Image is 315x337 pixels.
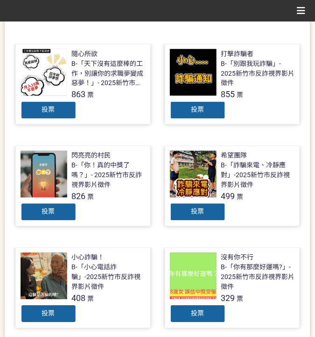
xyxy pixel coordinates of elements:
[88,92,94,99] span: 票
[237,194,244,201] span: 票
[42,106,55,114] span: 投票
[237,295,244,303] span: 票
[72,263,146,292] div: B-「小心電話詐騙」-2025新竹市反詐視界影片徵件
[72,294,86,303] span: 408
[221,151,247,161] div: 希望團隊
[88,194,94,201] span: 票
[221,263,295,292] div: B-「你有那麼好運嗎?」- 2025新竹市反詐視界影片徵件
[72,59,146,88] div: B-「天下沒有這麼棒的工作，別讓你的求職夢變成惡夢！」- 2025新竹市反詐視界影片徵件
[191,106,204,114] span: 投票
[165,44,300,125] a: 打擊詐騙者B-「別跟我玩詐騙」- 2025新竹市反詐視界影片徵件855票投票
[221,294,235,303] span: 329
[221,161,295,190] div: B-「詐騙來電、冷靜應對」-2025新竹市反詐視界影片徵件
[165,146,300,227] a: 希望團隊B-「詐騙來電、冷靜應對」-2025新竹市反詐視界影片徵件499票投票
[221,49,254,59] div: 打擊詐騙者
[221,90,235,100] span: 855
[221,59,295,88] div: B-「別跟我玩詐騙」- 2025新竹市反詐視界影片徵件
[72,253,105,263] div: 小心詐騙！
[72,90,86,100] span: 863
[191,208,204,215] span: 投票
[237,92,244,99] span: 票
[191,310,204,317] span: 投票
[42,208,55,215] span: 投票
[15,44,151,125] a: 隨心所欲B-「天下沒有這麼棒的工作，別讓你的求職夢變成惡夢！」- 2025新竹市反詐視界影片徵件863票投票
[165,248,300,329] a: 沒有你不行B-「你有那麼好運嗎?」- 2025新竹市反詐視界影片徵件329票投票
[221,192,235,201] span: 499
[72,49,98,59] div: 隨心所欲
[72,161,146,190] div: B-「你！真的中獎了嗎？」- 2025新竹市反詐視界影片徵件
[15,146,151,227] a: 閃亮亮的村民B-「你！真的中獎了嗎？」- 2025新竹市反詐視界影片徵件826票投票
[72,192,86,201] span: 826
[221,253,254,263] div: 沒有你不行
[88,295,94,303] span: 票
[15,248,151,329] a: 小心詐騙！B-「小心電話詐騙」-2025新竹市反詐視界影片徵件408票投票
[72,151,111,161] div: 閃亮亮的村民
[42,310,55,317] span: 投票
